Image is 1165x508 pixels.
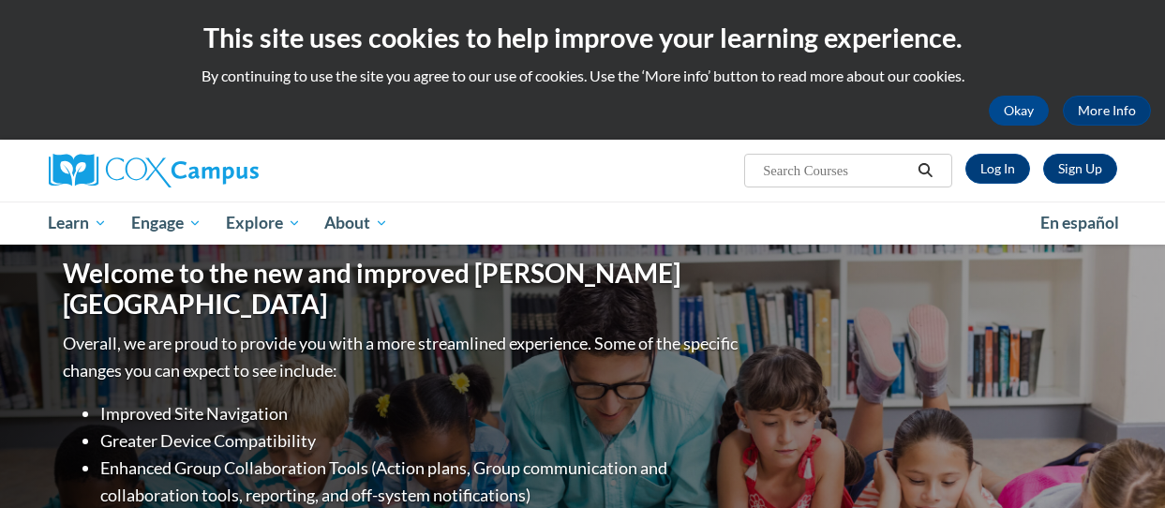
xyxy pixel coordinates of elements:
[100,427,742,455] li: Greater Device Compatibility
[312,202,400,245] a: About
[63,330,742,384] p: Overall, we are proud to provide you with a more streamlined experience. Some of the specific cha...
[1040,213,1119,232] span: En español
[49,154,386,187] a: Cox Campus
[989,96,1049,126] button: Okay
[324,212,388,234] span: About
[1028,203,1131,243] a: En español
[214,202,313,245] a: Explore
[761,159,911,182] input: Search Courses
[100,400,742,427] li: Improved Site Navigation
[35,202,1131,245] div: Main menu
[48,212,107,234] span: Learn
[131,212,202,234] span: Engage
[965,154,1030,184] a: Log In
[1063,96,1151,126] a: More Info
[63,258,742,321] h1: Welcome to the new and improved [PERSON_NAME][GEOGRAPHIC_DATA]
[49,154,259,187] img: Cox Campus
[37,202,120,245] a: Learn
[119,202,214,245] a: Engage
[226,212,301,234] span: Explore
[14,19,1151,56] h2: This site uses cookies to help improve your learning experience.
[1043,154,1117,184] a: Register
[911,159,939,182] button: Search
[14,66,1151,86] p: By continuing to use the site you agree to our use of cookies. Use the ‘More info’ button to read...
